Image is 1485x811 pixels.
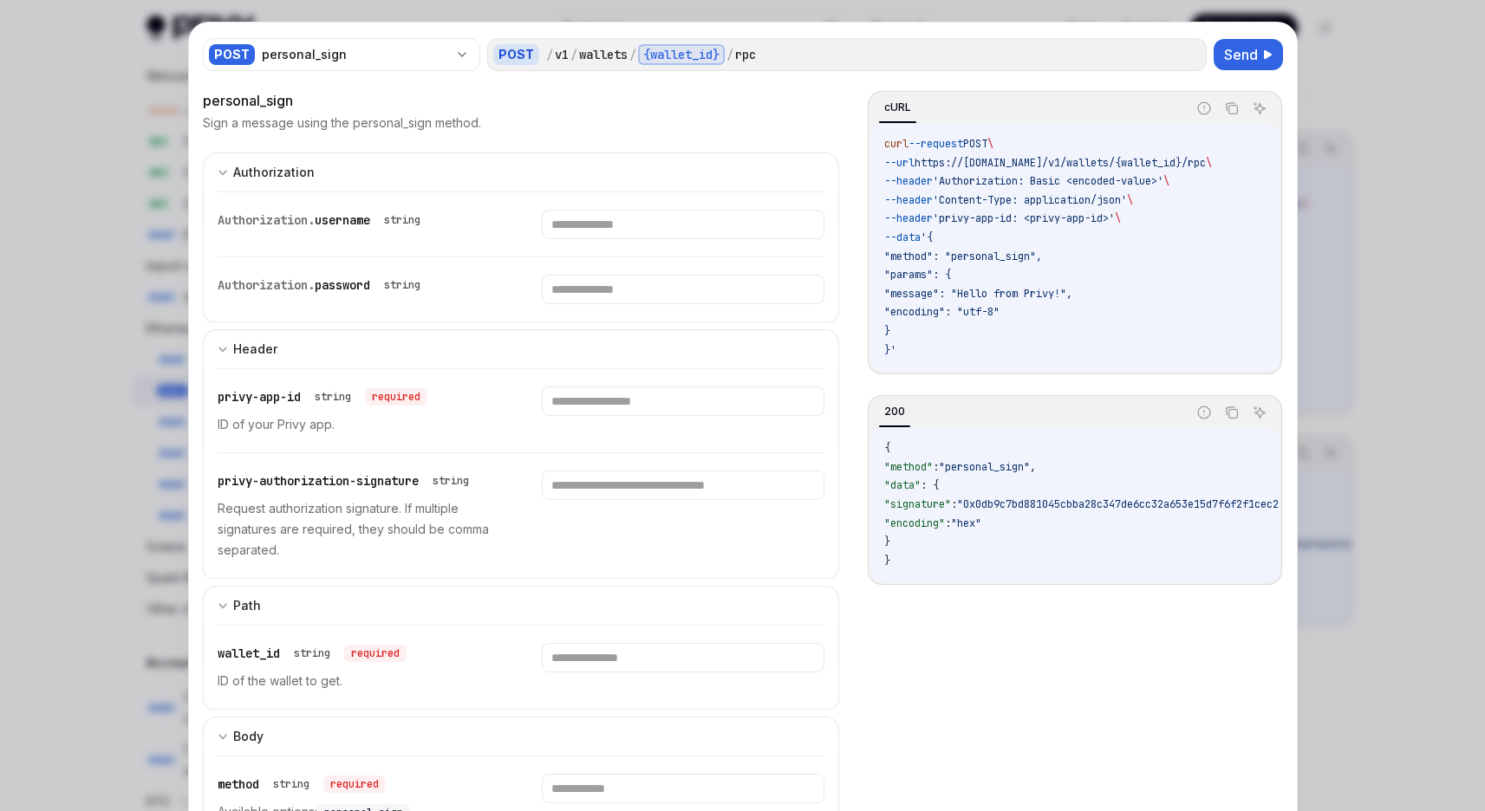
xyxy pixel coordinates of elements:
div: POST [209,44,255,65]
span: : [951,497,957,511]
div: cURL [879,97,916,118]
span: "encoding" [884,516,945,530]
div: required [323,775,386,793]
span: privy-app-id [218,389,301,405]
span: username [315,212,370,228]
span: https://[DOMAIN_NAME]/v1/wallets/{wallet_id}/rpc [915,156,1206,170]
span: \ [1127,193,1133,207]
div: wallet_id [218,643,407,664]
span: '{ [921,230,933,244]
button: Copy the contents from the code block [1221,97,1243,120]
div: Authorization.password [218,275,427,295]
div: Authorization [233,162,315,183]
button: Ask AI [1248,401,1271,424]
div: method [218,774,386,795]
div: Path [233,595,261,616]
div: Body [233,726,264,747]
div: / [629,46,636,63]
div: POST [493,44,539,65]
span: method [218,776,259,792]
span: password [315,277,370,293]
span: "method": "personal_sign", [884,250,1042,263]
span: curl [884,137,909,151]
div: personal_sign [262,46,448,63]
div: rpc [735,46,756,63]
span: --header [884,174,933,188]
button: Send [1214,39,1283,70]
span: Send [1224,44,1258,65]
span: POST [963,137,987,151]
span: Authorization. [218,277,315,293]
button: Ask AI [1248,97,1271,120]
div: privy-app-id [218,386,427,407]
div: / [570,46,577,63]
p: ID of the wallet to get. [218,671,500,691]
span: privy-authorization-signature [218,473,419,489]
span: \ [1163,174,1169,188]
span: } [884,554,890,568]
span: \ [987,137,993,151]
p: Sign a message using the personal_sign method. [203,114,481,132]
div: v1 [555,46,569,63]
span: \ [1115,211,1121,225]
span: : { [921,478,939,492]
div: wallets [579,46,628,63]
span: "personal_sign" [939,460,1030,474]
span: \ [1206,156,1212,170]
button: Copy the contents from the code block [1221,401,1243,424]
button: expand input section [203,329,840,368]
button: expand input section [203,717,840,756]
span: "data" [884,478,921,492]
div: privy-authorization-signature [218,470,476,491]
div: {wallet_id} [638,44,725,65]
span: wallet_id [218,646,280,661]
span: --header [884,193,933,207]
span: --url [884,156,915,170]
span: --header [884,211,933,225]
span: --request [909,137,963,151]
span: "encoding": "utf-8" [884,305,1000,319]
button: POSTpersonal_sign [203,36,480,73]
span: } [884,324,890,338]
div: personal_sign [203,90,840,111]
span: "message": "Hello from Privy!", [884,287,1072,301]
span: : [945,516,951,530]
span: "signature" [884,497,951,511]
button: Report incorrect code [1193,401,1215,424]
div: / [726,46,733,63]
div: / [546,46,553,63]
button: expand input section [203,152,840,191]
span: : [933,460,939,474]
span: { [884,441,890,455]
span: 'Authorization: Basic <encoded-value>' [933,174,1163,188]
span: --data [884,230,921,244]
span: "method" [884,460,933,474]
span: 'privy-app-id: <privy-app-id>' [933,211,1115,225]
span: } [884,535,890,548]
span: Authorization. [218,212,315,228]
p: ID of your Privy app. [218,414,500,435]
div: Authorization.username [218,210,427,230]
span: , [1030,460,1036,474]
span: "params": { [884,268,951,282]
span: "hex" [951,516,981,530]
span: }' [884,343,896,357]
div: required [344,645,407,662]
div: 200 [879,401,910,422]
span: 'Content-Type: application/json' [933,193,1127,207]
div: required [365,388,427,405]
button: Report incorrect code [1193,97,1215,120]
div: Header [233,339,277,360]
button: expand input section [203,586,840,625]
p: Request authorization signature. If multiple signatures are required, they should be comma separa... [218,498,500,561]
